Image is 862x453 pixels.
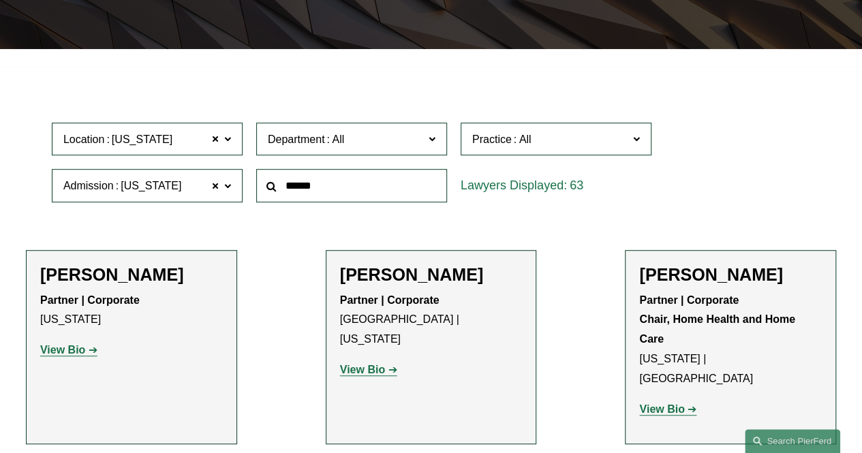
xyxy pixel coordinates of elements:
[63,180,114,191] span: Admission
[112,131,172,149] span: [US_STATE]
[639,291,822,389] p: [US_STATE] | [GEOGRAPHIC_DATA]
[40,264,223,285] h2: [PERSON_NAME]
[639,403,684,415] strong: View Bio
[40,294,140,306] strong: Partner | Corporate
[570,178,583,192] span: 63
[639,294,739,306] strong: Partner | Corporate
[639,313,798,345] strong: Chair, Home Health and Home Care
[340,294,440,306] strong: Partner | Corporate
[745,429,840,453] a: Search this site
[121,177,181,195] span: [US_STATE]
[472,134,512,145] span: Practice
[340,264,523,285] h2: [PERSON_NAME]
[639,264,822,285] h2: [PERSON_NAME]
[63,134,105,145] span: Location
[40,344,85,356] strong: View Bio
[40,344,97,356] a: View Bio
[340,364,385,375] strong: View Bio
[268,134,325,145] span: Department
[340,364,397,375] a: View Bio
[639,403,696,415] a: View Bio
[40,291,223,330] p: [US_STATE]
[340,291,523,349] p: [GEOGRAPHIC_DATA] | [US_STATE]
